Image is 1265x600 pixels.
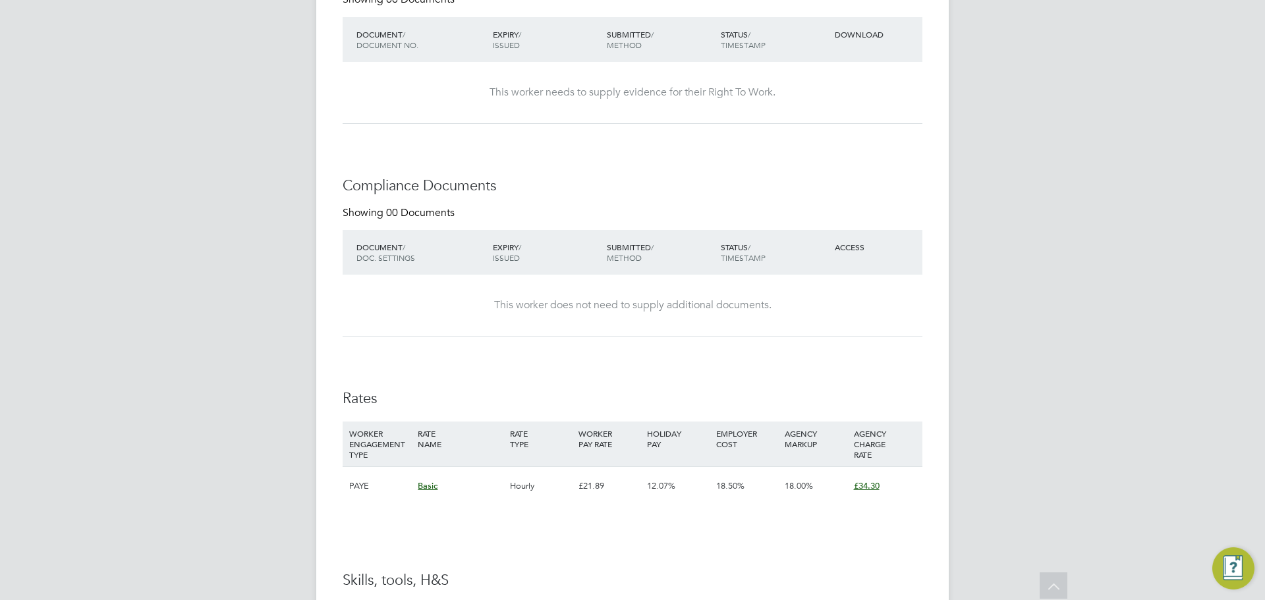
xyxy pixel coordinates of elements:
div: EXPIRY [490,235,604,269]
span: 12.07% [647,480,675,491]
button: Engage Resource Center [1212,547,1254,589]
div: Showing [343,206,457,220]
span: / [403,29,405,40]
span: 00 Documents [386,206,455,219]
span: 18.00% [785,480,813,491]
span: METHOD [607,252,642,263]
div: DOCUMENT [353,22,490,57]
h3: Skills, tools, H&S [343,571,922,590]
div: This worker does not need to supply additional documents. [356,298,909,312]
span: £34.30 [854,480,880,491]
span: / [651,29,654,40]
div: RATE TYPE [507,422,575,456]
div: Hourly [507,467,575,505]
div: ACCESS [831,235,922,259]
div: PAYE [346,467,414,505]
div: EXPIRY [490,22,604,57]
div: STATUS [717,22,831,57]
span: ISSUED [493,252,520,263]
div: WORKER ENGAGEMENT TYPE [346,422,414,466]
div: RATE NAME [414,422,506,456]
span: 18.50% [716,480,745,491]
div: EMPLOYER COST [713,422,781,456]
div: AGENCY MARKUP [781,422,850,456]
h3: Rates [343,389,922,408]
div: DOCUMENT [353,235,490,269]
span: / [651,242,654,252]
div: SUBMITTED [604,22,717,57]
span: DOC. SETTINGS [356,252,415,263]
div: WORKER PAY RATE [575,422,644,456]
span: / [403,242,405,252]
span: METHOD [607,40,642,50]
h3: Compliance Documents [343,177,922,196]
span: / [748,29,750,40]
div: DOWNLOAD [831,22,922,46]
div: This worker needs to supply evidence for their Right To Work. [356,86,909,99]
div: SUBMITTED [604,235,717,269]
div: £21.89 [575,467,644,505]
div: HOLIDAY PAY [644,422,712,456]
span: DOCUMENT NO. [356,40,418,50]
span: / [519,29,521,40]
span: Basic [418,480,437,491]
span: / [519,242,521,252]
span: ISSUED [493,40,520,50]
span: TIMESTAMP [721,40,766,50]
div: STATUS [717,235,831,269]
div: AGENCY CHARGE RATE [851,422,919,466]
span: TIMESTAMP [721,252,766,263]
span: / [748,242,750,252]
